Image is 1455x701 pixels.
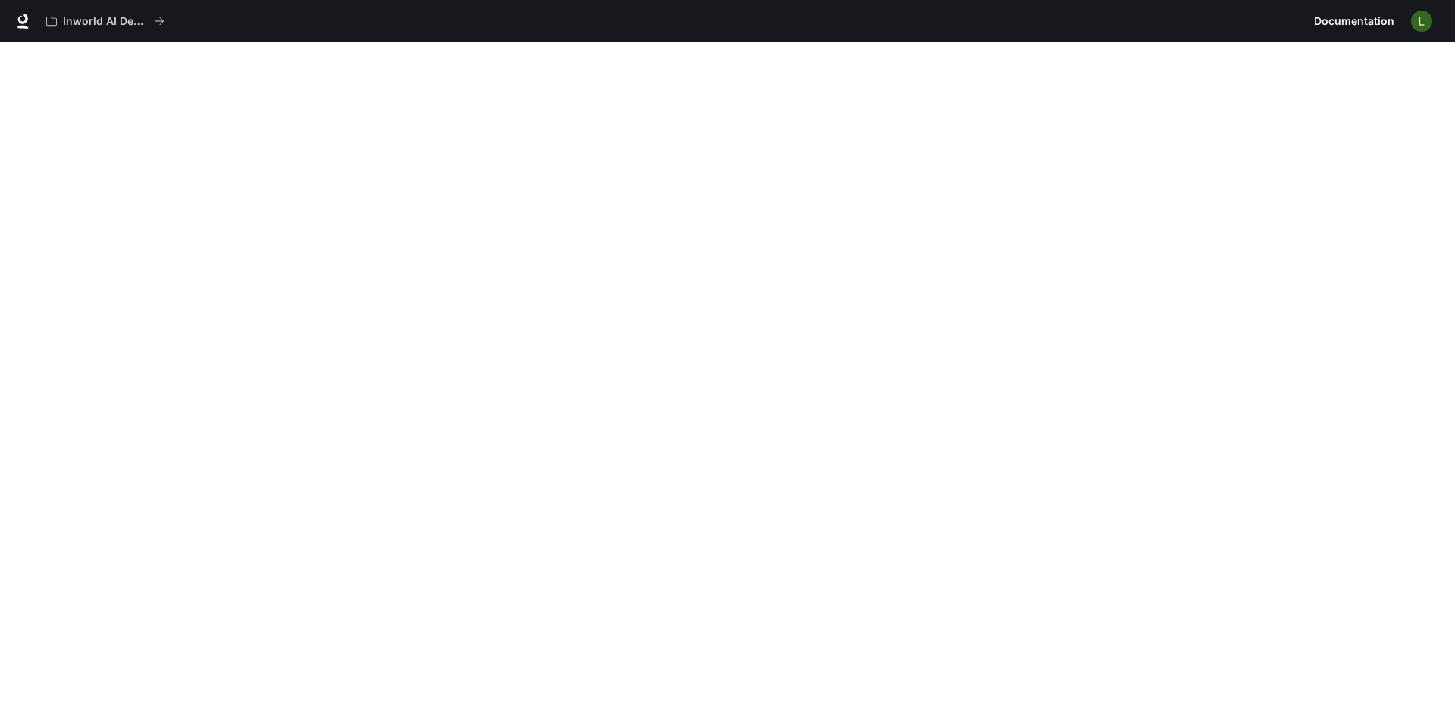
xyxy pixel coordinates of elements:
p: Inworld AI Demos [63,15,148,28]
a: Documentation [1308,6,1400,36]
span: Documentation [1314,12,1394,31]
img: User avatar [1411,11,1432,32]
button: All workspaces [39,6,171,36]
button: User avatar [1406,6,1437,36]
